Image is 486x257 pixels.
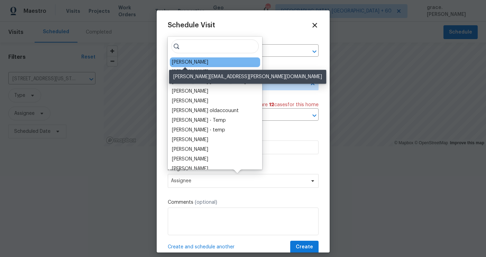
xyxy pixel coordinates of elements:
div: [PERSON_NAME] [172,146,208,153]
button: Open [310,111,319,120]
div: [PERSON_NAME] [172,59,208,66]
div: [PERSON_NAME] [172,156,208,163]
span: Create and schedule another [168,244,235,250]
button: Create [290,241,319,254]
div: [PERSON_NAME] - Temp [172,117,226,124]
span: (optional) [195,200,217,205]
div: [PERSON_NAME] [172,68,208,75]
span: Assignee [171,178,306,184]
span: Close [311,21,319,29]
div: [PERSON_NAME] - temp [172,127,225,134]
button: Open [310,47,319,56]
div: [PERSON_NAME] [172,165,208,172]
div: [PERSON_NAME] [172,98,208,104]
span: 12 [269,102,274,107]
div: [PERSON_NAME] [172,136,208,143]
span: Create [296,243,313,251]
div: [PERSON_NAME][EMAIL_ADDRESS][PERSON_NAME][DOMAIN_NAME] [169,70,326,84]
label: Comments [168,199,319,206]
span: Schedule Visit [168,22,215,29]
div: [PERSON_NAME] oldaccouunt [172,107,239,114]
div: [PERSON_NAME] [172,88,208,95]
span: There are case s for this home [247,101,319,108]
